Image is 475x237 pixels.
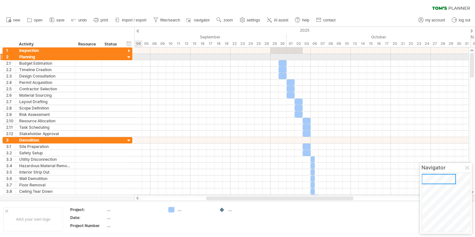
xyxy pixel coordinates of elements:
[19,67,72,73] div: Timeline Creation
[19,176,72,182] div: Wall Demolition
[274,18,288,22] span: AI assist
[246,40,254,47] div: Wednesday, 24 September 2025
[6,105,16,111] div: 2.8
[134,40,142,47] div: Thursday, 4 September 2025
[383,40,391,47] div: Friday, 17 October 2025
[174,40,182,47] div: Thursday, 11 September 2025
[463,40,471,47] div: Friday, 31 October 2025
[19,73,72,79] div: Design Consultation
[19,99,72,105] div: Layout Drafting
[48,16,66,24] a: save
[25,16,45,24] a: open
[185,16,212,24] a: navigator
[6,150,16,156] div: 3.2
[19,92,72,98] div: Material Sourcing
[375,40,383,47] div: Thursday, 16 October 2025
[214,40,222,47] div: Thursday, 18 September 2025
[19,60,72,66] div: Budget Estimation
[6,176,16,182] div: 3.6
[104,41,119,47] div: Status
[4,16,22,24] a: new
[19,188,72,194] div: Ceiling Tear Down
[19,124,72,130] div: Task Scheduling
[293,16,311,24] a: help
[6,99,16,105] div: 2.7
[6,156,16,162] div: 3.3
[247,18,260,22] span: settings
[302,18,309,22] span: help
[6,188,16,194] div: 3.8
[421,164,470,171] div: Navigator
[6,47,16,53] div: 1
[3,207,63,231] div: Add your own logo
[6,131,16,137] div: 2.12
[6,182,16,188] div: 3.7
[254,40,262,47] div: Thursday, 25 September 2025
[6,124,16,130] div: 2.11
[182,40,190,47] div: Friday, 12 September 2025
[223,18,233,22] span: zoom
[166,40,174,47] div: Wednesday, 10 September 2025
[19,143,72,150] div: Site Preparation
[399,40,407,47] div: Tuesday, 21 October 2025
[198,40,206,47] div: Tuesday, 16 September 2025
[230,40,238,47] div: Monday, 22 September 2025
[303,40,311,47] div: Friday, 3 October 2025
[13,18,20,22] span: new
[19,150,72,156] div: Safety Setup
[19,163,72,169] div: Hazardous Material Removal
[19,41,71,47] div: Activity
[107,215,161,220] div: ....
[265,16,290,24] a: AI assist
[34,18,43,22] span: open
[447,40,455,47] div: Wednesday, 29 October 2025
[6,169,16,175] div: 3.5
[107,223,161,228] div: ....
[391,40,399,47] div: Monday, 20 October 2025
[70,223,105,228] div: Project Number
[407,40,415,47] div: Wednesday, 22 October 2025
[351,40,359,47] div: Monday, 13 October 2025
[423,40,431,47] div: Friday, 24 October 2025
[215,16,235,24] a: zoom
[152,16,182,24] a: filter/search
[6,86,16,92] div: 2.5
[450,16,472,24] a: log out
[6,60,16,66] div: 2.1
[6,92,16,98] div: 2.6
[327,40,335,47] div: Wednesday, 8 October 2025
[19,137,72,143] div: Demolition
[279,40,287,47] div: Tuesday, 30 September 2025
[6,118,16,124] div: 2.10
[295,40,303,47] div: Thursday, 2 October 2025
[425,18,445,22] span: my account
[415,40,423,47] div: Thursday, 23 October 2025
[78,18,87,22] span: undo
[194,18,210,22] span: navigator
[110,34,287,40] div: September 2025
[206,40,214,47] div: Wednesday, 17 September 2025
[19,131,72,137] div: Stakeholder Approval
[70,16,89,24] a: undo
[335,40,343,47] div: Thursday, 9 October 2025
[367,40,375,47] div: Wednesday, 15 October 2025
[56,18,64,22] span: save
[359,40,367,47] div: Tuesday, 14 October 2025
[78,41,98,47] div: Resource
[150,40,158,47] div: Monday, 8 September 2025
[431,40,439,47] div: Monday, 27 October 2025
[314,16,338,24] a: contact
[101,18,108,22] span: print
[228,207,263,212] div: ....
[113,16,148,24] a: import / export
[190,40,198,47] div: Monday, 15 September 2025
[107,207,161,212] div: ....
[19,182,72,188] div: Floor Removal
[92,16,110,24] a: print
[19,195,72,201] div: Debris Collection
[459,18,470,22] span: log out
[19,79,72,86] div: Permit Acquisition
[6,195,16,201] div: 3.9
[323,18,336,22] span: contact
[238,16,262,24] a: settings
